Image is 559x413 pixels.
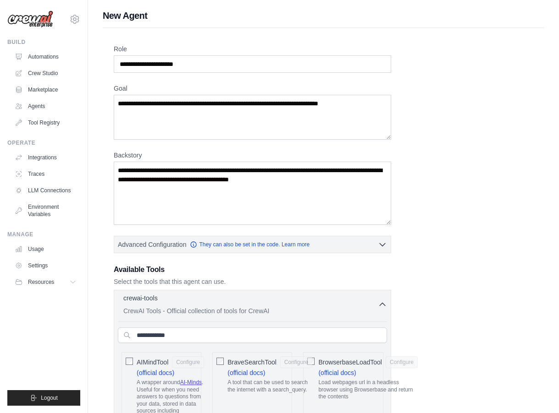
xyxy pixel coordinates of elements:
[11,82,80,97] a: Marketplace
[11,258,80,273] a: Settings
[7,11,53,28] img: Logo
[280,356,312,368] button: BraveSearchTool (official docs) A tool that can be used to search the internet with a search_query.
[7,390,80,406] button: Logout
[190,241,310,248] a: They can also be set in the code. Learn more
[11,183,80,198] a: LLM Connections
[172,356,204,368] button: AIMindTool (official docs) A wrapper aroundAI-Minds. Useful for when you need answers to question...
[11,150,80,165] a: Integrations
[114,151,391,160] label: Backstory
[11,49,80,64] a: Automations
[227,369,265,376] a: (official docs)
[114,264,391,275] h3: Available Tools
[118,293,387,315] button: crewai-tools CrewAI Tools - Official collection of tools for CrewAI
[11,167,80,181] a: Traces
[123,306,378,315] p: CrewAI Tools - Official collection of tools for CrewAI
[7,38,80,46] div: Build
[227,358,277,367] span: BraveSearchTool
[11,242,80,256] a: Usage
[11,115,80,130] a: Tool Registry
[11,66,80,81] a: Crew Studio
[180,379,202,386] a: AI-Minds
[103,9,544,22] h1: New Agent
[123,293,158,303] p: crewai-tools
[227,379,312,393] p: A tool that can be used to search the internet with a search_query.
[11,99,80,114] a: Agents
[7,231,80,238] div: Manage
[11,200,80,222] a: Environment Variables
[386,356,418,368] button: BrowserbaseLoadTool (official docs) Load webpages url in a headless browser using Browserbase and...
[28,278,54,286] span: Resources
[318,369,356,376] a: (official docs)
[318,358,382,367] span: BrowserbaseLoadTool
[114,44,391,54] label: Role
[114,277,391,286] p: Select the tools that this agent can use.
[11,275,80,289] button: Resources
[137,358,168,367] span: AIMindTool
[41,394,58,402] span: Logout
[137,369,174,376] a: (official docs)
[118,240,186,249] span: Advanced Configuration
[318,379,418,401] p: Load webpages url in a headless browser using Browserbase and return the contents
[114,84,391,93] label: Goal
[7,139,80,147] div: Operate
[114,236,391,253] button: Advanced Configuration They can also be set in the code. Learn more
